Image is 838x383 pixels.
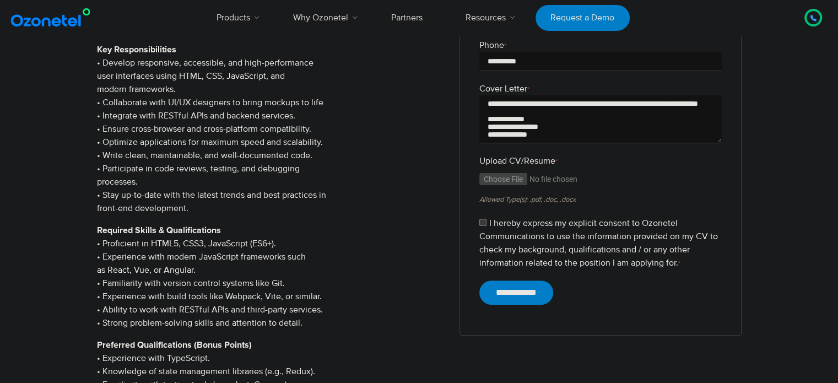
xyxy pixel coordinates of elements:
[479,195,576,204] small: Allowed Type(s): .pdf, .doc, .docx
[479,218,718,268] label: I hereby express my explicit consent to Ozonetel Communications to use the information provided o...
[97,341,252,349] strong: Preferred Qualifications (Bonus Points)
[97,43,444,215] p: • Develop responsive, accessible, and high-performance user interfaces using HTML, CSS, JavaScrip...
[97,224,444,330] p: • Proficient in HTML5, CSS3, JavaScript (ES6+). • Experience with modern JavaScript frameworks su...
[97,45,176,54] strong: Key Responsibilities
[97,226,221,235] strong: Required Skills & Qualifications
[479,82,722,95] label: Cover Letter
[479,154,722,168] label: Upload CV/Resume
[479,39,722,52] label: Phone
[536,5,630,31] a: Request a Demo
